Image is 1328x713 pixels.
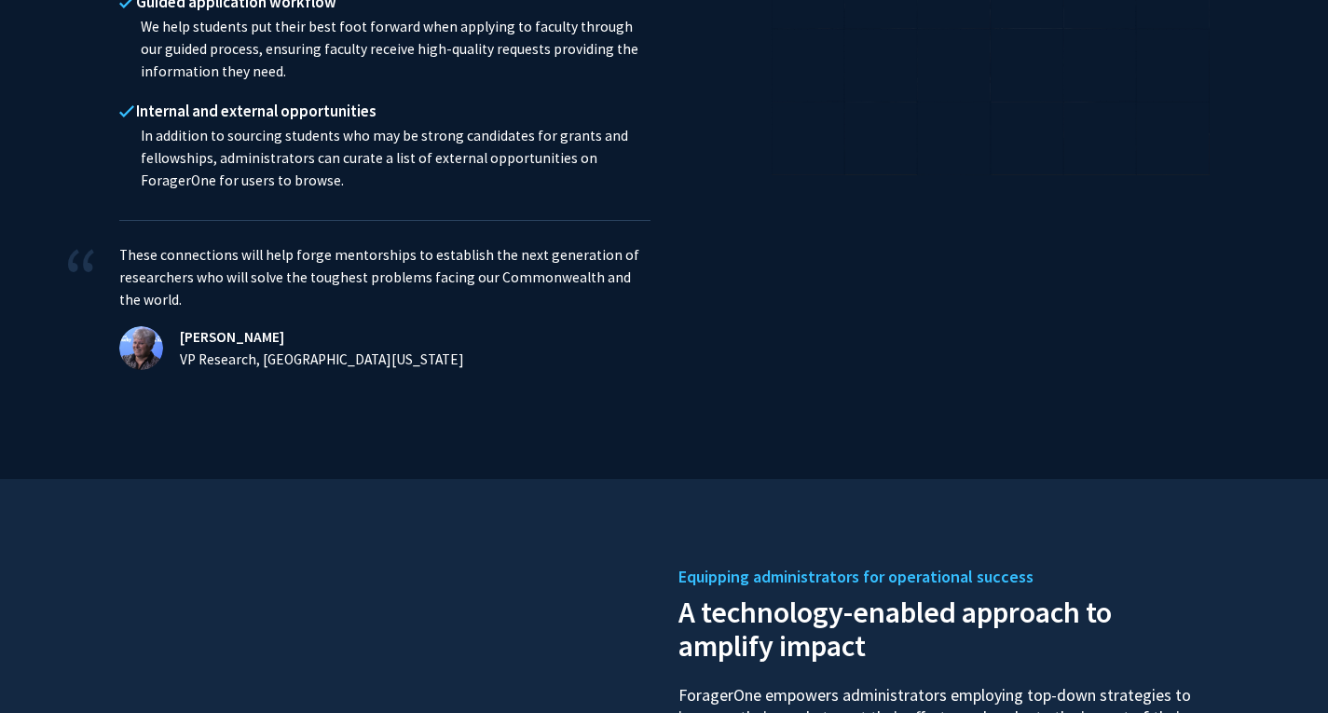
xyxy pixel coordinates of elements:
h2: A technology-enabled approach to amplify impact [678,591,1210,663]
p: In addition to sourcing students who may be strong candidates for grants and fellowships, adminis... [119,125,650,192]
iframe: Chat [14,629,79,699]
h4: Internal and external opportunities [119,102,650,120]
p: These connections will help forge mentorships to establish the next generation of researchers who... [119,244,650,311]
h4: [PERSON_NAME] [166,326,650,349]
h5: Equipping administrators for operational success [678,563,1210,591]
p: We help students put their best foot forward when applying to faculty through our guided process,... [119,16,650,83]
img: Lisa Cassis [119,326,163,370]
p: VP Research, [GEOGRAPHIC_DATA][US_STATE] [166,349,650,371]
